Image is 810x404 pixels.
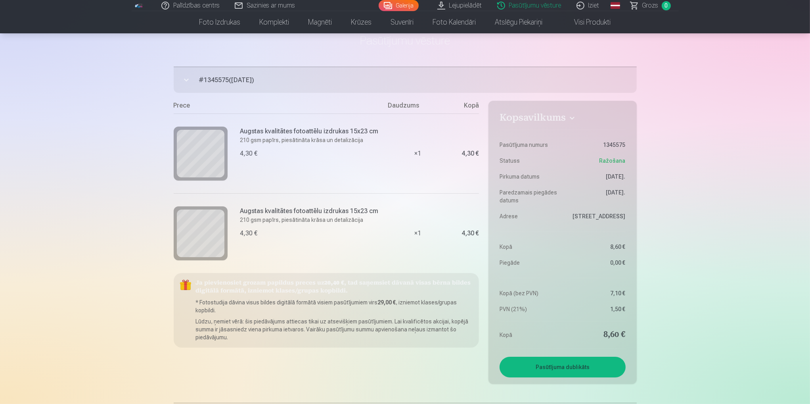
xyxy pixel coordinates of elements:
[174,33,637,48] h1: Pasūtījumu vēsture
[500,289,559,297] dt: Kopā (bez PVN)
[500,259,559,267] dt: Piegāde
[567,173,626,181] dd: [DATE].
[567,189,626,204] dd: [DATE].
[190,11,250,33] a: Foto izdrukas
[500,112,625,126] button: Kopsavilkums
[174,67,637,93] button: #1345575([DATE])
[196,279,473,295] h5: Ja pievienosiet grozam papildus preces uz , tad saņemsiet dāvanā visas bērna bildes digitālā form...
[642,1,659,10] span: Grozs
[388,193,447,273] div: × 1
[381,11,423,33] a: Suvenīri
[567,305,626,313] dd: 1,50 €
[240,206,379,216] h6: Augstas kvalitātes fotoattēlu izdrukas 15x23 cm
[500,357,625,377] button: Pasūtījuma dublikāts
[567,243,626,251] dd: 8,60 €
[299,11,342,33] a: Magnēti
[240,127,379,136] h6: Augstas kvalitātes fotoattēlu izdrukas 15x23 cm
[388,114,447,193] div: × 1
[662,1,671,10] span: 0
[500,329,559,341] dt: Kopā
[196,317,473,341] p: Lūdzu, ņemiet vērā: šis piedāvājums attiecas tikai uz atsevišķiem pasūtījumiem. Lai kvalificētos ...
[552,11,620,33] a: Visi produkti
[500,173,559,181] dt: Pirkuma datums
[423,11,486,33] a: Foto kalendāri
[325,280,345,286] b: 20,40 €
[599,157,626,165] span: Ražošana
[240,216,379,224] p: 210 gsm papīrs, piesātināta krāsa un detalizācija
[461,151,479,156] div: 4,30 €
[500,305,559,313] dt: PVN (21%)
[567,212,626,220] dd: [STREET_ADDRESS]
[567,141,626,149] dd: 1345575
[500,157,559,165] dt: Statuss
[342,11,381,33] a: Krūzes
[447,101,479,114] div: Kopā
[199,75,637,85] span: # 1345575 ( [DATE] )
[567,289,626,297] dd: 7,10 €
[500,212,559,220] dt: Adrese
[378,299,396,306] b: 29,00 €
[486,11,552,33] a: Atslēgu piekariņi
[250,11,299,33] a: Komplekti
[461,231,479,236] div: 4,30 €
[500,243,559,251] dt: Kopā
[500,189,559,204] dt: Paredzamais piegādes datums
[196,298,473,314] p: * Fotostudija dāvina visus bildes digitālā formātā visiem pasūtījumiem virs , izniemot klases/gru...
[500,141,559,149] dt: Pasūtījuma numurs
[567,259,626,267] dd: 0,00 €
[135,3,144,8] img: /fa1
[240,149,258,158] div: 4,30 €
[388,101,447,114] div: Daudzums
[174,101,388,114] div: Prece
[240,229,258,238] div: 4,30 €
[567,329,626,341] dd: 8,60 €
[240,136,379,144] p: 210 gsm papīrs, piesātināta krāsa un detalizācija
